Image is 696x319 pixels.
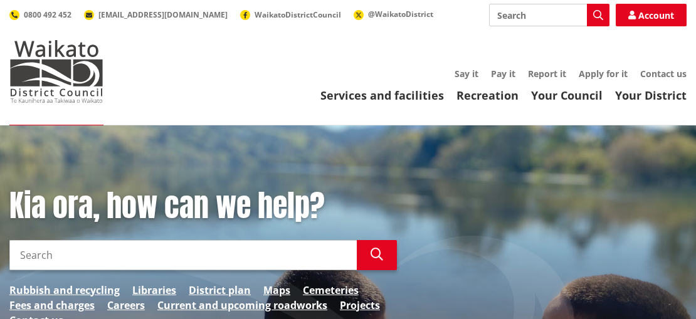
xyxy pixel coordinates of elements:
[640,68,687,80] a: Contact us
[98,9,228,20] span: [EMAIL_ADDRESS][DOMAIN_NAME]
[107,298,145,313] a: Careers
[9,188,397,224] h1: Kia ora, how can we help?
[489,4,609,26] input: Search input
[368,9,433,19] span: @WaikatoDistrict
[303,283,359,298] a: Cemeteries
[455,68,478,80] a: Say it
[9,240,357,270] input: Search input
[491,68,515,80] a: Pay it
[320,88,444,103] a: Services and facilities
[9,9,71,20] a: 0800 492 452
[354,9,433,19] a: @WaikatoDistrict
[9,40,103,103] img: Waikato District Council - Te Kaunihera aa Takiwaa o Waikato
[456,88,519,103] a: Recreation
[9,298,95,313] a: Fees and charges
[84,9,228,20] a: [EMAIL_ADDRESS][DOMAIN_NAME]
[132,283,176,298] a: Libraries
[263,283,290,298] a: Maps
[189,283,251,298] a: District plan
[9,283,120,298] a: Rubbish and recycling
[616,4,687,26] a: Account
[615,88,687,103] a: Your District
[157,298,327,313] a: Current and upcoming roadworks
[255,9,341,20] span: WaikatoDistrictCouncil
[531,88,603,103] a: Your Council
[24,9,71,20] span: 0800 492 452
[340,298,380,313] a: Projects
[579,68,628,80] a: Apply for it
[528,68,566,80] a: Report it
[240,9,341,20] a: WaikatoDistrictCouncil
